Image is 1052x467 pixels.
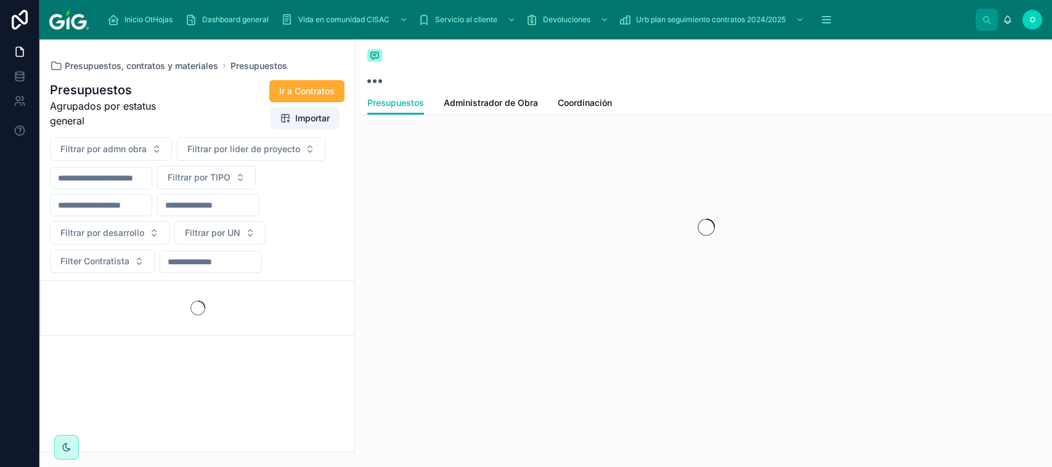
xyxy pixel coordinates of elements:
a: Presupuestos, contratos y materiales [50,60,218,72]
span: Dashboard general [202,15,269,25]
span: Presupuestos, contratos y materiales [65,60,218,72]
span: Filtrar por UN [185,227,240,239]
a: Vida en comunidad CISAC [277,9,414,31]
span: Administrador de Obra [444,97,538,109]
a: Inicio OtHojas [104,9,181,31]
span: Devoluciones [543,15,590,25]
a: Presupuestos [367,92,424,115]
span: Agrupados por estatus general [50,99,187,128]
span: Filtrar por admn obra [60,143,147,155]
span: O [1030,15,1035,25]
a: Urb plan seguimiento contratos 2024/2025 [615,9,810,31]
a: Devoluciones [522,9,615,31]
button: Select Button [50,137,172,161]
span: Filter Contratista [60,255,129,267]
span: Ir a Contratos [279,85,335,97]
button: Importar [271,107,340,129]
span: Importar [295,112,330,124]
span: Presupuestos [367,97,424,109]
span: Filtrar por TIPO [168,171,230,184]
span: Filtrar por líder de proyecto [187,143,300,155]
span: Inicio OtHojas [124,15,173,25]
button: Select Button [174,221,266,245]
span: Servicio al cliente [435,15,497,25]
button: Select Button [50,250,155,273]
span: Filtrar por desarrollo [60,227,144,239]
span: Urb plan seguimiento contratos 2024/2025 [636,15,786,25]
button: Ir a Contratos [269,80,345,102]
button: Select Button [50,221,169,245]
a: Servicio al cliente [414,9,522,31]
h1: Presupuestos [50,81,187,99]
a: Coordinación [558,92,612,116]
div: scrollable content [99,6,976,33]
a: Administrador de Obra [444,92,538,116]
button: Select Button [157,166,256,189]
a: Dashboard general [181,9,277,31]
span: Vida en comunidad CISAC [298,15,389,25]
img: App logo [49,10,89,30]
button: Select Button [177,137,325,161]
span: Coordinación [558,97,612,109]
a: Presupuestos [230,60,287,72]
